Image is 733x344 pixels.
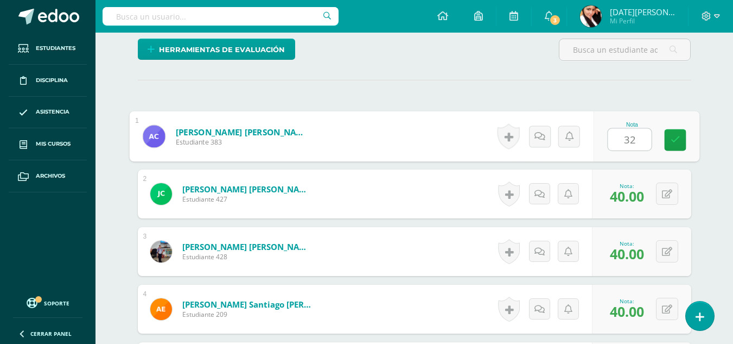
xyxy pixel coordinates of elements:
span: 40.00 [610,245,644,263]
span: [DATE][PERSON_NAME] [610,7,675,17]
span: Herramientas de evaluación [159,40,285,60]
img: 610ad0d831f34807110f1d13d452a28c.png [143,125,165,147]
span: Soporte [44,299,69,307]
a: [PERSON_NAME] Santiago [PERSON_NAME] [182,299,313,310]
div: Nota [607,122,656,128]
span: 40.00 [610,187,644,205]
span: Estudiante 209 [182,310,313,319]
a: Herramientas de evaluación [138,39,295,60]
span: Estudiante 427 [182,195,313,204]
a: Asistencia [9,97,87,129]
img: 161157db2d269f87bc05329b64aa87a9.png [150,241,172,262]
img: d87087ab4e35fa4e01a2c434084fc5a2.png [150,183,172,205]
span: 3 [549,14,561,26]
span: Estudiante 428 [182,252,313,261]
img: 4cbb0a1200225868eacf9208f2b39aae.png [580,5,602,27]
span: Estudiantes [36,44,75,53]
span: Mi Perfil [610,16,675,26]
a: Mis cursos [9,128,87,160]
span: Archivos [36,172,65,180]
a: Estudiantes [9,33,87,65]
span: Estudiante 383 [175,137,309,147]
span: Cerrar panel [30,330,72,337]
a: [PERSON_NAME] [PERSON_NAME] [182,241,313,252]
img: d5ea46d2fff61bb461b1c1140fe9dd32.png [150,298,172,320]
input: 0-40.0 [608,129,651,151]
span: Asistencia [36,108,69,116]
a: Archivos [9,160,87,192]
a: Disciplina [9,65,87,97]
a: [PERSON_NAME] [PERSON_NAME] [175,126,309,137]
div: Nota: [610,240,644,247]
span: Disciplina [36,76,68,85]
a: [PERSON_NAME] [PERSON_NAME] [182,184,313,195]
span: Mis cursos [36,140,71,148]
div: Nota: [610,182,644,190]
span: 40.00 [610,302,644,321]
input: Busca un usuario... [103,7,339,26]
div: Nota: [610,297,644,305]
input: Busca un estudiante aquí... [559,39,690,60]
a: Soporte [13,295,82,310]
